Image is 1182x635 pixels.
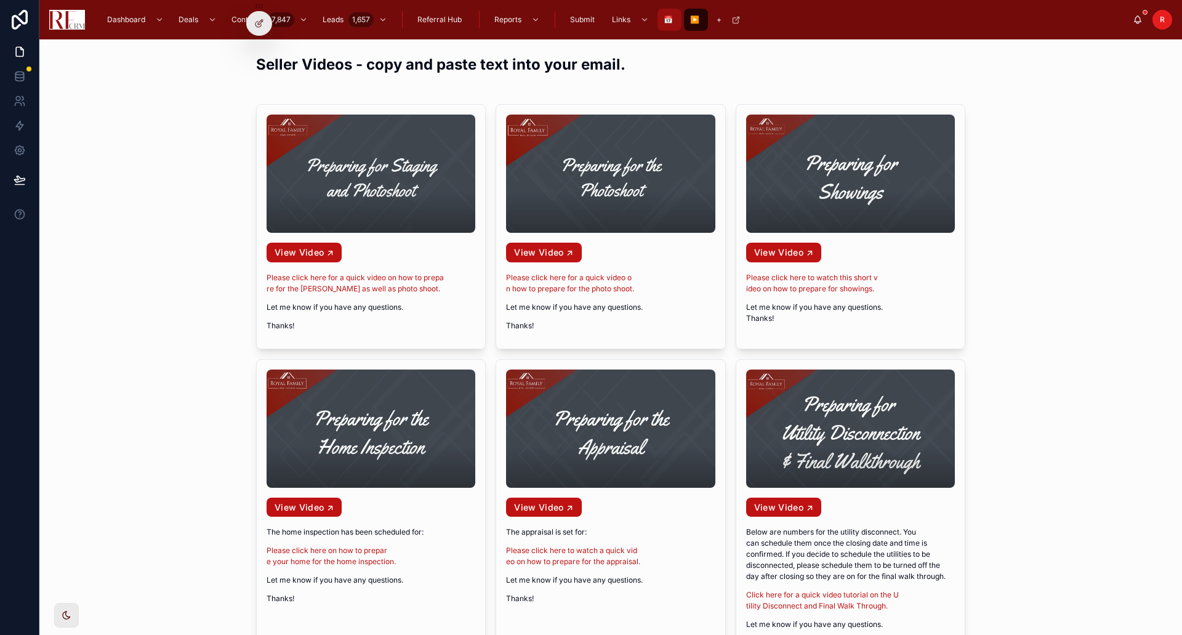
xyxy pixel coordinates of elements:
[746,115,955,233] img: image.png
[267,273,444,293] a: Please click here for a quick video on how to prepare for the [PERSON_NAME] as well as photo shoot.
[506,320,715,331] p: Thanks!
[256,54,625,75] h2: Seller Videos - copy and paste text into your email.
[172,9,223,31] a: Deals
[506,546,640,566] a: Please click here to watch a quick video on how to prepare for the appraisal.
[267,320,475,331] p: Thanks!
[570,15,595,25] span: Submit
[746,243,821,262] a: View Video ↗
[49,10,85,30] img: App logo
[746,590,899,610] a: Click here for a quick video tutorial on the Utility Disconnect and Final Walk Through.
[746,302,955,324] p: Let me know if you have any questions. Thanks!
[506,575,715,586] p: Let me know if you have any questions.
[746,370,955,488] img: image.png
[267,546,396,566] a: Please click here on how to prepare your home for the home inspection.
[267,593,475,604] p: Thanks!
[506,115,715,233] img: image.png
[348,12,374,27] div: 1,657
[231,15,263,25] span: Contacts
[417,15,462,25] span: Referral Hub
[267,527,475,538] p: The home inspection has been scheduled for:
[506,527,715,538] p: The appraisal is set for:
[488,9,546,31] a: Reports
[95,6,1133,33] div: scrollable content
[746,498,821,517] a: View Video ↗
[316,9,393,31] a: Leads1,657
[746,273,878,293] a: Please click here to watch this short video on how to prepare for showings.
[717,15,722,25] span: +
[606,9,655,31] a: Links
[564,9,603,31] a: Submit
[506,243,581,262] a: View Video ↗
[101,9,170,31] a: Dashboard
[710,9,747,31] a: +
[267,498,342,517] a: View Video ↗
[107,15,145,25] span: Dashboard
[684,9,708,31] a: ▶️
[657,9,681,31] a: 📅
[506,273,634,293] a: Please click here for a quick video on how to prepare for the photo shoot.
[267,243,342,262] a: View Video ↗
[267,370,475,488] img: image.png
[411,9,470,31] a: Referral Hub
[267,115,475,233] img: image.png
[494,15,521,25] span: Reports
[506,593,715,604] p: Thanks!
[268,12,294,27] div: 7,847
[746,527,955,582] p: Below are numbers for the utility disconnect. You can schedule them once the closing date and tim...
[664,15,673,25] span: 📅
[690,15,699,25] span: ▶️
[1160,15,1165,25] span: R
[506,370,715,488] img: image.png
[746,619,955,630] p: Let me know if you have any questions.
[323,15,344,25] span: Leads
[267,302,475,313] p: Let me know if you have any questions.
[225,9,314,31] a: Contacts7,847
[267,575,475,586] p: Let me know if you have any questions.
[506,302,715,313] p: Let me know if you have any questions.
[179,15,198,25] span: Deals
[612,15,630,25] span: Links
[506,498,581,517] a: View Video ↗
